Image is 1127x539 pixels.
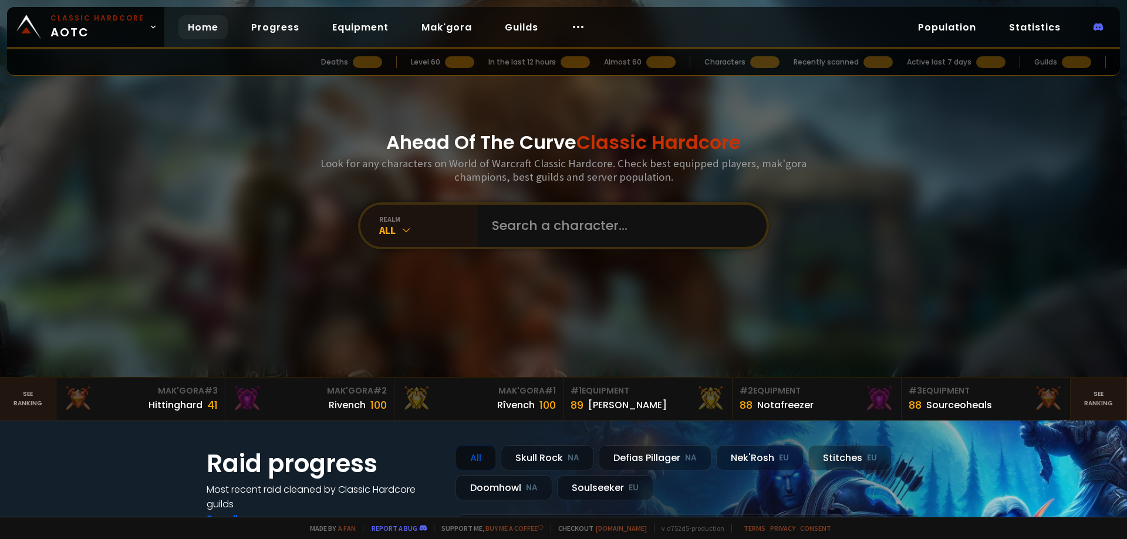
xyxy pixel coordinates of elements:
small: NA [526,482,538,494]
div: Rivench [329,398,366,412]
div: Equipment [740,385,894,397]
div: 89 [571,397,583,413]
div: Notafreezer [757,398,814,412]
a: Mak'Gora#3Hittinghard41 [56,378,225,420]
a: Equipment [323,15,398,39]
div: Doomhowl [455,475,552,500]
div: realm [379,215,478,223]
a: Guilds [495,15,548,39]
a: See all progress [207,512,283,526]
div: Characters [704,57,745,67]
span: Classic Hardcore [576,129,741,155]
div: Almost 60 [604,57,642,67]
div: Recently scanned [794,57,859,67]
div: 100 [370,397,387,413]
h3: Look for any characters on World of Warcraft Classic Hardcore. Check best equipped players, mak'g... [316,157,811,184]
div: Level 60 [411,57,440,67]
a: Consent [800,524,831,533]
a: Report a bug [372,524,417,533]
a: [DOMAIN_NAME] [596,524,647,533]
span: # 3 [909,385,922,396]
a: Terms [744,524,765,533]
span: v. d752d5 - production [654,524,724,533]
div: Hittinghard [149,398,203,412]
div: Soulseeker [557,475,653,500]
h1: Raid progress [207,445,441,482]
div: Sourceoheals [926,398,992,412]
a: a fan [338,524,356,533]
a: #3Equipment88Sourceoheals [902,378,1071,420]
a: Mak'Gora#2Rivench100 [225,378,394,420]
div: Deaths [321,57,348,67]
div: Skull Rock [501,445,594,470]
h1: Ahead Of The Curve [386,128,741,157]
div: Equipment [571,385,725,397]
a: Mak'Gora#1Rîvench100 [394,378,563,420]
div: In the last 12 hours [488,57,556,67]
a: Home [178,15,228,39]
a: Seeranking [1071,378,1127,420]
a: #1Equipment89[PERSON_NAME] [563,378,733,420]
div: Equipment [909,385,1063,397]
h4: Most recent raid cleaned by Classic Hardcore guilds [207,482,441,511]
a: Statistics [1000,15,1070,39]
a: Population [909,15,986,39]
div: Rîvench [497,398,535,412]
span: Support me, [434,524,544,533]
small: Classic Hardcore [50,13,144,23]
div: [PERSON_NAME] [588,398,667,412]
small: EU [779,452,789,464]
div: Nek'Rosh [716,445,804,470]
span: # 1 [545,385,556,396]
a: Progress [242,15,309,39]
div: Mak'Gora [63,385,218,397]
div: Mak'Gora [232,385,387,397]
a: Mak'gora [412,15,481,39]
div: 100 [539,397,556,413]
span: Checkout [551,524,647,533]
span: # 1 [571,385,582,396]
small: EU [629,482,639,494]
small: NA [568,452,579,464]
input: Search a character... [485,205,753,247]
small: NA [685,452,697,464]
span: # 3 [204,385,218,396]
span: # 2 [373,385,387,396]
small: EU [867,452,877,464]
div: Defias Pillager [599,445,711,470]
div: 88 [909,397,922,413]
a: Privacy [770,524,795,533]
a: Buy me a coffee [485,524,544,533]
span: AOTC [50,13,144,41]
div: 88 [740,397,753,413]
a: #2Equipment88Notafreezer [733,378,902,420]
div: Guilds [1034,57,1057,67]
div: Stitches [808,445,892,470]
div: All [455,445,496,470]
a: Classic HardcoreAOTC [7,7,164,47]
div: All [379,223,478,237]
span: Made by [303,524,356,533]
span: # 2 [740,385,753,396]
div: 41 [207,397,218,413]
div: Mak'Gora [401,385,556,397]
div: Active last 7 days [907,57,971,67]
